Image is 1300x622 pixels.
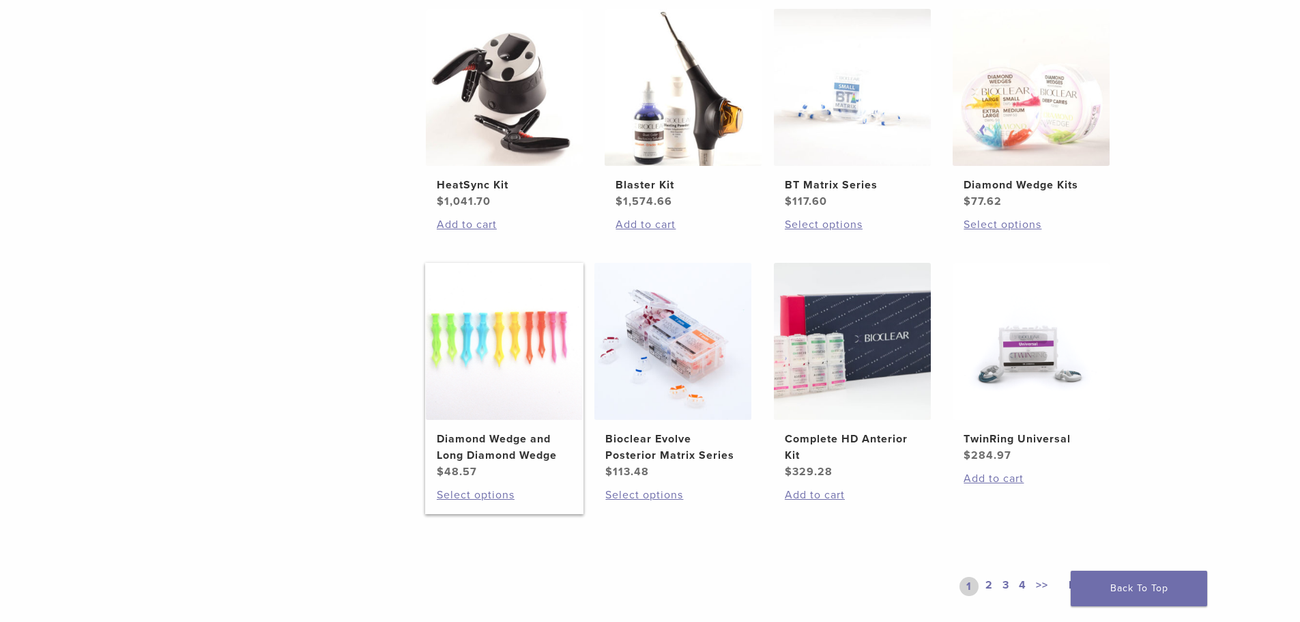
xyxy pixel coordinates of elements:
a: Add to cart: “HeatSync Kit” [437,216,572,233]
a: Add to cart: “TwinRing Universal” [964,470,1099,487]
span: $ [785,465,792,479]
img: Diamond Wedge Kits [953,9,1110,166]
span: $ [616,195,623,208]
a: Bioclear Evolve Posterior Matrix SeriesBioclear Evolve Posterior Matrix Series $113.48 [594,263,753,480]
img: BT Matrix Series [774,9,931,166]
span: $ [964,195,971,208]
span: $ [437,465,444,479]
a: HeatSync KitHeatSync Kit $1,041.70 [425,9,584,210]
bdi: 77.62 [964,195,1002,208]
span: $ [964,449,971,462]
a: Select options for “Diamond Wedge and Long Diamond Wedge” [437,487,572,503]
h2: TwinRing Universal [964,431,1099,447]
bdi: 284.97 [964,449,1011,462]
span: Next [1069,578,1094,592]
bdi: 1,574.66 [616,195,672,208]
a: 1 [959,577,979,596]
img: Diamond Wedge and Long Diamond Wedge [426,263,583,420]
bdi: 1,041.70 [437,195,491,208]
a: Diamond Wedge KitsDiamond Wedge Kits $77.62 [952,9,1111,210]
bdi: 117.60 [785,195,827,208]
bdi: 113.48 [605,465,649,479]
h2: BT Matrix Series [785,177,920,193]
bdi: 48.57 [437,465,477,479]
a: Add to cart: “Blaster Kit” [616,216,751,233]
a: Back To Top [1071,571,1207,606]
a: TwinRing UniversalTwinRing Universal $284.97 [952,263,1111,464]
a: Blaster KitBlaster Kit $1,574.66 [604,9,763,210]
a: Select options for “Bioclear Evolve Posterior Matrix Series” [605,487,740,503]
h2: Complete HD Anterior Kit [785,431,920,464]
a: 3 [1000,577,1012,596]
span: $ [785,195,792,208]
h2: Blaster Kit [616,177,751,193]
img: Blaster Kit [605,9,762,166]
a: BT Matrix SeriesBT Matrix Series $117.60 [773,9,932,210]
h2: Diamond Wedge and Long Diamond Wedge [437,431,572,464]
span: $ [605,465,613,479]
bdi: 329.28 [785,465,833,479]
a: Add to cart: “Complete HD Anterior Kit” [785,487,920,503]
img: Bioclear Evolve Posterior Matrix Series [594,263,751,420]
a: Complete HD Anterior KitComplete HD Anterior Kit $329.28 [773,263,932,480]
h2: HeatSync Kit [437,177,572,193]
a: Diamond Wedge and Long Diamond WedgeDiamond Wedge and Long Diamond Wedge $48.57 [425,263,584,480]
h2: Diamond Wedge Kits [964,177,1099,193]
img: HeatSync Kit [426,9,583,166]
a: Select options for “BT Matrix Series” [785,216,920,233]
a: 2 [983,577,996,596]
h2: Bioclear Evolve Posterior Matrix Series [605,431,740,464]
img: TwinRing Universal [953,263,1110,420]
a: >> [1033,577,1051,596]
a: 4 [1016,577,1029,596]
span: $ [437,195,444,208]
img: Complete HD Anterior Kit [774,263,931,420]
a: Select options for “Diamond Wedge Kits” [964,216,1099,233]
